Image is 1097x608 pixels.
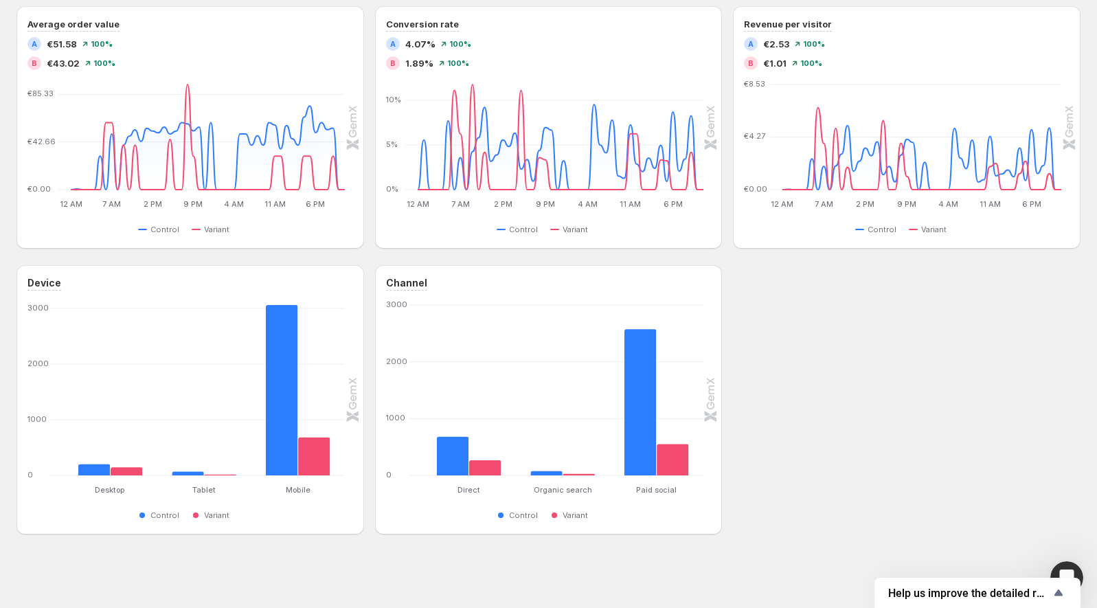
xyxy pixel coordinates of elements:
[744,17,832,31] h3: Revenue per visitor
[27,470,33,480] text: 0
[563,224,588,235] span: Variant
[27,89,54,98] text: €85.33
[620,199,641,209] text: 11 AM
[266,305,298,475] rect: Control 3062
[386,357,407,366] text: 2000
[800,59,822,67] span: 100 %
[102,199,121,209] text: 7 AM
[386,300,407,309] text: 3000
[386,413,405,423] text: 1000
[533,485,591,495] text: Organic search
[763,37,789,51] span: €2.53
[286,485,310,495] text: Mobile
[390,59,396,67] h2: B
[888,587,1050,600] span: Help us improve the detailed report for A/B campaigns
[748,40,754,48] h2: A
[386,17,459,31] h3: Conversion rate
[748,59,754,67] h2: B
[11,194,264,391] div: David says…
[27,276,61,290] h3: Device
[451,199,469,209] text: 7 AM
[264,199,286,209] text: 11 AM
[27,414,47,424] text: 1000
[386,95,401,104] text: 10%
[11,391,225,495] div: You’ll get replies here and in your email:✉️[EMAIL_ADDRESS][DOMAIN_NAME]
[763,56,787,70] span: €1.01
[656,412,688,475] rect: Variant 550
[204,442,236,475] rect: Variant 15
[60,203,253,256] div: The current ab Test Isn’t working. The version B has two orders of 59.90€. But that shouldn’t be ...
[298,405,330,475] rect: Variant 683
[60,199,82,209] text: 12 AM
[550,507,593,523] button: Variant
[95,485,125,495] text: Desktop
[386,139,398,149] text: 5%
[204,224,229,235] span: Variant
[150,224,179,235] span: Control
[21,450,32,461] button: Emoji picker
[11,176,264,194] div: [DATE]
[771,199,794,209] text: 12 AM
[192,507,235,523] button: Variant
[9,5,35,32] button: go back
[447,59,469,67] span: 100 %
[60,344,253,371] div: Page A should sell Nivaya Flow and B NivayaFlow (no space)
[563,441,595,475] rect: Variant 28
[744,184,767,194] text: €0.00
[192,485,216,495] text: Tablet
[27,303,49,313] text: 3000
[157,305,251,475] g: Tablet: Control 68,Variant 15
[172,438,204,475] rect: Control 68
[921,224,947,235] span: Variant
[530,438,563,475] rect: Control 75
[306,199,325,209] text: 6 PM
[91,40,113,48] span: 100 %
[47,56,80,70] span: €43.02
[1050,561,1083,594] iframe: Intercom live chat
[49,194,264,380] div: The current ab Test Isn’t working. The version B has two orders of 59.90€. But that shouldn’t be ...
[857,199,875,209] text: 2 PM
[224,199,244,209] text: 4 AM
[980,199,1001,209] text: 11 AM
[43,450,54,461] button: Gif picker
[515,305,609,475] g: Organic search: Control 75,Variant 28
[144,199,162,209] text: 2 PM
[65,450,76,461] button: Upload attachment
[42,111,249,150] div: Handy tips: Sharing your issue screenshots and page links helps us troubleshoot your issue faster
[457,485,480,495] text: Direct
[386,276,427,290] h3: Channel
[390,40,396,48] h2: A
[32,59,37,67] h2: B
[497,221,543,238] button: Control
[493,199,512,209] text: 2 PM
[32,40,37,48] h2: A
[550,221,593,238] button: Variant
[898,199,917,209] text: 9 PM
[663,199,682,209] text: 6 PM
[437,404,469,475] rect: Control 681
[1022,199,1041,209] text: 6 PM
[27,137,56,146] text: €42.66
[578,199,598,209] text: 4 AM
[405,37,436,51] span: 4.07%
[386,184,398,194] text: 0%
[27,17,120,31] h3: Average order value
[183,199,203,209] text: 9 PM
[497,507,543,523] button: Control
[251,305,345,475] g: Mobile: Control 3062,Variant 683
[386,470,392,480] text: 0
[939,199,959,209] text: 4 AM
[405,56,433,70] span: 1.89%
[236,444,258,466] button: Send a message…
[60,263,253,304] div: The bundle in version B should have: 34.90€, 99€, 169€ as the options. What is th problem?
[150,510,179,521] span: Control
[110,434,142,475] rect: Variant 146
[60,311,253,337] div: Both pages A and B should have different products.
[563,510,588,521] span: Variant
[744,79,765,89] text: €8.53
[93,59,115,67] span: 100 %
[868,224,896,235] span: Control
[888,585,1067,601] button: Show survey - Help us improve the detailed report for A/B campaigns
[509,224,538,235] span: Control
[241,5,266,30] div: Close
